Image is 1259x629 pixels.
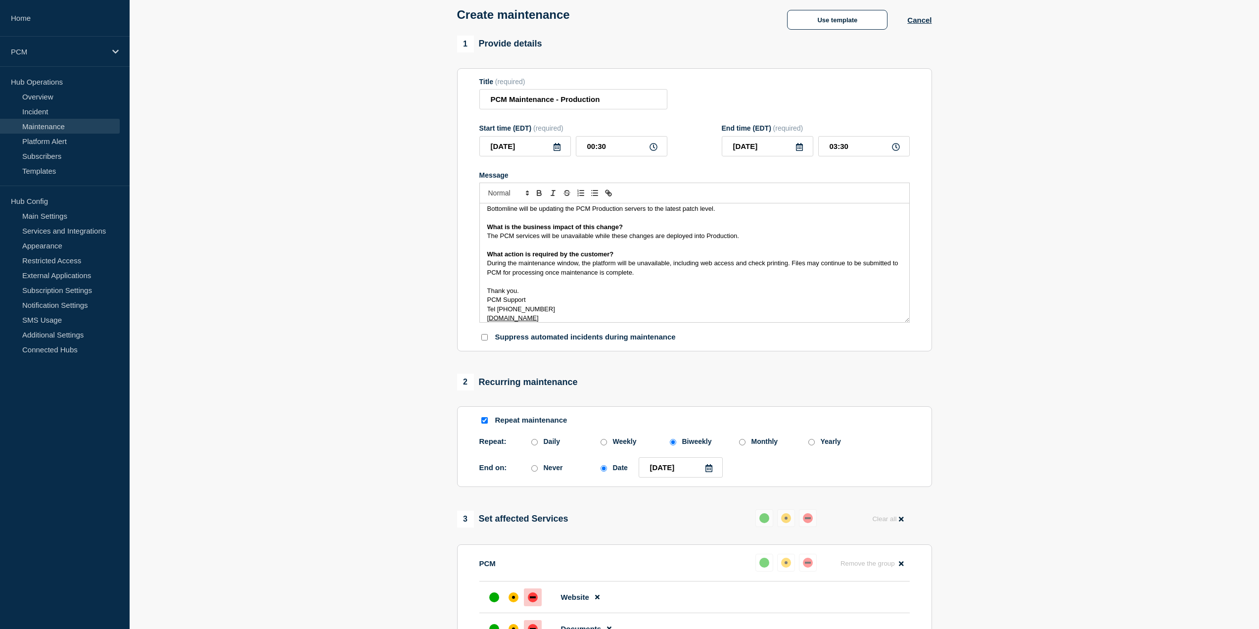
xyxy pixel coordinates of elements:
[487,287,519,294] span: Thank you.
[739,439,746,445] input: Monthly
[799,554,817,572] button: down
[682,437,712,445] div: Biweekly
[457,8,570,22] h1: Create maintenance
[722,136,813,156] input: YYYY-MM-DD
[487,305,555,313] span: Tel [PHONE_NUMBER]
[781,558,791,568] div: affected
[818,136,910,156] input: HH:MM
[755,554,773,572] button: up
[759,558,769,568] div: up
[487,250,614,258] strong: What action is required by the customer?
[533,124,563,132] span: (required)
[787,10,887,30] button: Use template
[613,464,628,472] div: Date
[835,554,910,573] button: Remove the group
[561,593,589,601] span: Website
[544,437,560,445] div: Daily
[777,509,795,527] button: affected
[751,437,778,445] div: Monthly
[560,187,574,199] button: Toggle strikethrough text
[531,465,538,472] input: Never
[457,374,578,390] div: Recurring maintenance
[457,511,568,528] div: Set affected Services
[479,437,529,445] p: Repeat:
[11,48,106,56] p: PCM
[487,223,623,231] strong: What is the business impact of this change?
[457,36,474,52] span: 1
[755,509,773,527] button: up
[602,187,615,199] button: Toggle link
[601,465,607,472] input: Date
[588,187,602,199] button: Toggle bulleted list
[457,374,474,390] span: 2
[773,124,803,132] span: (required)
[574,187,588,199] button: Toggle ordered list
[457,36,542,52] div: Provide details
[479,136,571,156] input: YYYY-MM-DD
[479,171,910,179] div: Message
[866,509,909,529] button: Clear all
[479,463,529,472] p: End on:
[487,296,526,303] span: PCM Support
[840,560,895,567] span: Remove the group
[803,513,813,523] div: down
[907,16,932,24] button: Cancel
[489,592,499,602] div: up
[639,457,723,478] input: YYYY-MM-DD
[480,203,909,322] div: Message
[576,136,667,156] input: HH:MM
[722,124,910,132] div: End time (EDT)
[803,558,813,568] div: down
[479,559,496,568] p: PCM
[528,592,538,602] div: down
[481,417,488,424] input: Repeat maintenance
[531,439,538,445] input: Daily
[457,511,474,528] span: 3
[479,78,667,86] div: Title
[821,437,841,445] div: Yearly
[613,437,637,445] div: Weekly
[479,89,667,109] input: Title
[781,513,791,523] div: affected
[777,554,795,572] button: affected
[495,78,525,86] span: (required)
[479,124,667,132] div: Start time (EDT)
[544,464,563,472] div: Never
[484,187,532,199] span: Font size
[487,314,539,322] a: [DOMAIN_NAME]
[601,439,607,445] input: Weekly
[808,439,815,445] input: Yearly
[481,334,488,340] input: Suppress automated incidents during maintenance
[509,592,518,602] div: affected
[532,187,546,199] button: Toggle bold text
[495,416,567,425] p: Repeat maintenance
[495,333,676,342] p: Suppress automated incidents during maintenance
[670,439,676,445] input: Biweekly
[546,187,560,199] button: Toggle italic text
[799,509,817,527] button: down
[759,513,769,523] div: up
[487,205,715,212] span: Bottomline will be updating the PCM Production servers to the latest patch level.
[487,259,900,276] span: During the maintenance window, the platform will be unavailable, including web access and check p...
[487,232,739,240] span: The PCM services will be unavailable while these changes are deployed into Production.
